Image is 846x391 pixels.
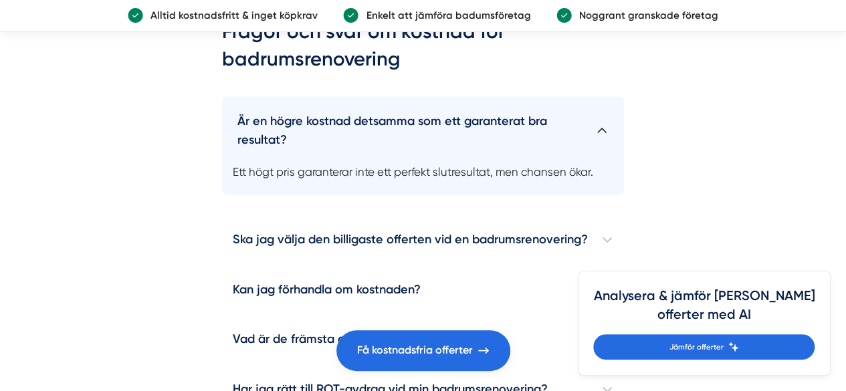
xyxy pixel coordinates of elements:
[222,154,623,195] p: Ett högt pris garanterar inte ett perfekt slutresultat, men chansen ökar.
[222,18,623,82] h2: Frågor och svar om kostnad för badrumsrenovering
[357,342,473,359] span: Få kostnadsfria offerter
[358,7,530,23] p: Enkelt att jämföra badumsföretag
[572,7,718,23] p: Noggrant granskade företag
[593,287,815,334] h4: Analysera & jämför [PERSON_NAME] offerter med AI
[336,330,510,371] a: Få kostnadsfria offerter
[669,341,723,353] span: Jämför offerter
[143,7,318,23] p: Alltid kostnadsfritt & inget köpkrav
[593,334,815,360] a: Jämför offerter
